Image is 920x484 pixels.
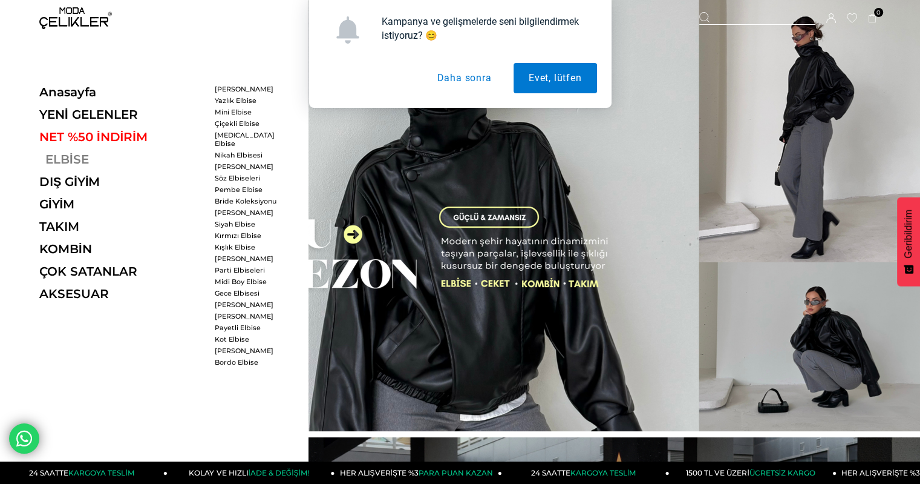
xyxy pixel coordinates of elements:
[215,231,284,240] a: Kırmızı Elbise
[215,289,284,297] a: Gece Elbisesi
[215,323,284,332] a: Payetli Elbise
[215,197,284,205] a: Bride Koleksiyonu
[1,462,168,484] a: 24 SAATTEKARGOYA TESLİM
[215,119,284,128] a: Çiçekli Elbise
[215,185,284,194] a: Pembe Elbise
[670,462,837,484] a: 1500 TL VE ÜZERİÜCRETSİZ KARGO
[215,108,284,116] a: Mini Elbise
[372,15,597,42] div: Kampanya ve gelişmelerde seni bilgilendirmek istiyoruz? 😊
[215,174,284,182] a: Söz Elbiseleri
[215,300,284,309] a: [PERSON_NAME]
[335,462,503,484] a: HER ALIŞVERİŞTE %3PARA PUAN KAZAN
[215,131,284,148] a: [MEDICAL_DATA] Elbise
[422,63,506,93] button: Daha sonra
[39,242,206,256] a: KOMBİN
[215,254,284,263] a: [PERSON_NAME]
[514,63,597,93] button: Evet, lütfen
[215,335,284,343] a: Kot Elbise
[215,151,284,159] a: Nikah Elbisesi
[334,16,361,44] img: notification icon
[215,208,284,217] a: [PERSON_NAME]
[39,264,206,279] a: ÇOK SATANLAR
[168,462,335,484] a: KOLAY VE HIZLIİADE & DEĞİŞİM!
[39,219,206,234] a: TAKIM
[215,266,284,274] a: Parti Elbiseleri
[39,287,206,301] a: AKSESUAR
[570,468,636,477] span: KARGOYA TESLİM
[39,197,206,211] a: GİYİM
[39,152,206,167] a: ELBİSE
[215,346,284,355] a: [PERSON_NAME]
[215,162,284,171] a: [PERSON_NAME]
[215,312,284,320] a: [PERSON_NAME]
[502,462,670,484] a: 24 SAATTEKARGOYA TESLİM
[215,277,284,286] a: Midi Boy Elbise
[248,468,308,477] span: İADE & DEĞİŞİM!
[215,220,284,228] a: Siyah Elbise
[897,197,920,287] button: Geribildirim - Show survey
[68,468,134,477] span: KARGOYA TESLİM
[39,130,206,144] a: NET %50 İNDİRİM
[419,468,493,477] span: PARA PUAN KAZAN
[215,243,284,251] a: Kışlık Elbise
[39,174,206,189] a: DIŞ GİYİM
[215,358,284,366] a: Bordo Elbise
[749,468,815,477] span: ÜCRETSİZ KARGO
[903,210,914,259] span: Geribildirim
[39,107,206,122] a: YENİ GELENLER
